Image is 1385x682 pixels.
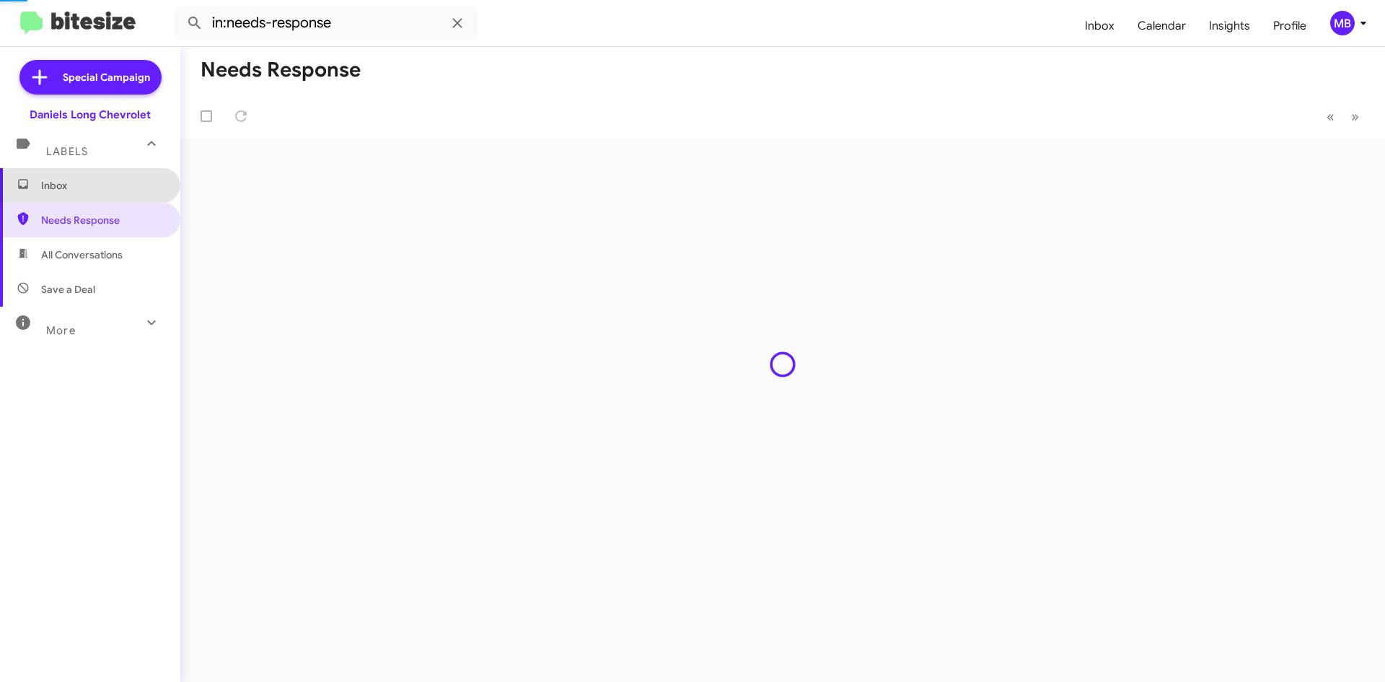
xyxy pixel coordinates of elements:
span: All Conversations [41,248,123,262]
button: Previous [1318,102,1343,131]
span: Labels [46,145,88,158]
a: Profile [1262,5,1318,47]
span: Needs Response [41,213,164,227]
a: Inbox [1073,5,1126,47]
div: MB [1330,11,1355,35]
button: MB [1318,11,1369,35]
h1: Needs Response [201,58,361,82]
div: Daniels Long Chevrolet [30,108,151,122]
span: » [1351,108,1359,126]
nav: Page navigation example [1319,102,1368,131]
span: « [1327,108,1335,126]
a: Special Campaign [19,60,162,95]
input: Search [175,6,478,40]
span: Special Campaign [63,70,150,84]
a: Calendar [1126,5,1197,47]
span: More [46,324,76,337]
span: Save a Deal [41,282,95,297]
a: Insights [1197,5,1262,47]
button: Next [1342,102,1368,131]
span: Inbox [41,178,164,193]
